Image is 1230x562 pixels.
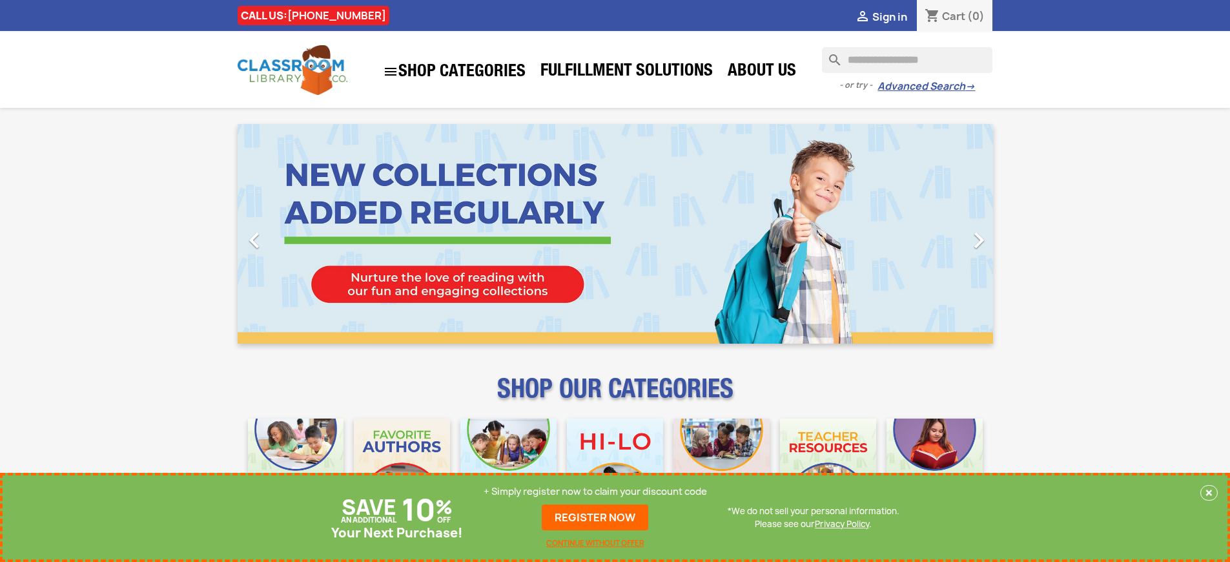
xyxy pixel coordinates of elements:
a: Next [879,124,993,344]
a: Advanced Search→ [877,80,975,93]
i:  [855,10,870,25]
i:  [238,224,271,256]
p: SHOP OUR CATEGORIES [238,385,993,408]
i: shopping_cart [925,9,940,25]
img: CLC_Phonics_And_Decodables_Mobile.jpg [460,419,557,515]
img: CLC_Fiction_Nonfiction_Mobile.jpg [673,419,770,515]
a: [PHONE_NUMBER] [287,8,386,23]
i:  [963,224,995,256]
img: CLC_Bulk_Mobile.jpg [248,419,344,515]
ul: Carousel container [238,124,993,344]
img: CLC_Favorite_Authors_Mobile.jpg [354,419,450,515]
span: (0) [967,9,985,23]
span: Cart [942,9,965,23]
i: search [822,47,837,63]
img: CLC_Teacher_Resources_Mobile.jpg [780,419,876,515]
img: CLC_HiLo_Mobile.jpg [567,419,663,515]
input: Search [822,47,992,73]
a: Fulfillment Solutions [534,59,719,85]
i:  [383,64,398,79]
a: Previous [238,124,351,344]
div: CALL US: [238,6,389,25]
span: → [965,80,975,93]
a:  Sign in [855,10,907,24]
a: About Us [721,59,803,85]
img: CLC_Dyslexia_Mobile.jpg [887,419,983,515]
span: Sign in [872,10,907,24]
img: Classroom Library Company [238,45,347,95]
span: - or try - [839,79,877,92]
a: SHOP CATEGORIES [376,57,532,86]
